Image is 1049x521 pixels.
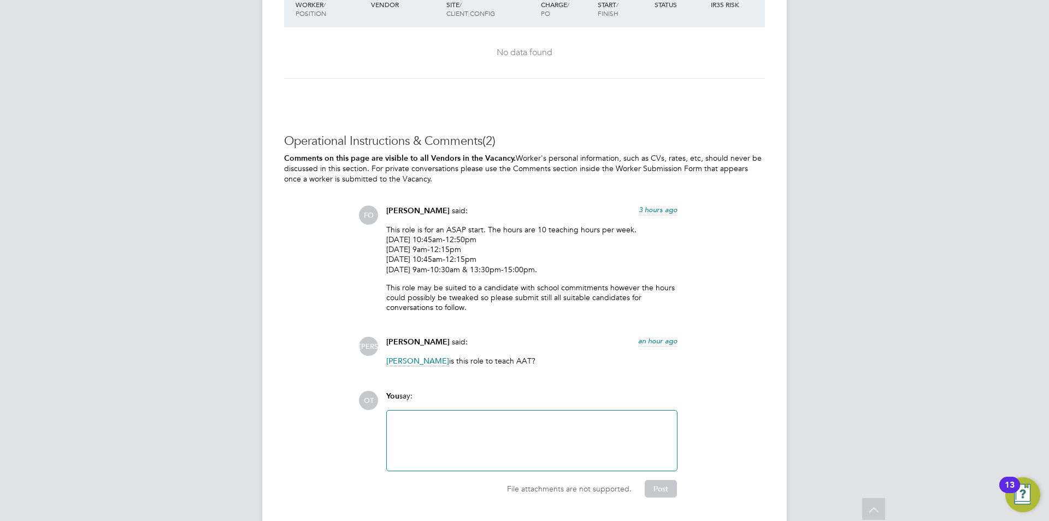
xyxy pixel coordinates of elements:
[386,391,677,410] div: say:
[284,133,765,149] h3: Operational Instructions & Comments
[284,154,516,163] b: Comments on this page are visible to all Vendors in the Vacancy.
[386,356,677,366] p: is this role to teach AAT?
[507,484,632,494] span: File attachments are not supported.
[295,47,754,58] div: No data found
[386,337,450,347] span: [PERSON_NAME]
[386,225,677,274] p: This role is for an ASAP start. The hours are 10 teaching hours per week. [DATE] 10:45am-12:50pm ...
[386,356,449,366] span: [PERSON_NAME]
[1005,477,1040,512] button: Open Resource Center, 13 new notifications
[1005,485,1015,499] div: 13
[386,283,677,313] p: This role may be suited to a candidate with school commitments however the hours could possibly b...
[386,206,450,215] span: [PERSON_NAME]
[639,205,677,214] span: 3 hours ago
[482,133,496,148] span: (2)
[359,391,378,410] span: OT
[638,336,677,346] span: an hour ago
[452,206,468,215] span: said:
[452,337,468,347] span: said:
[359,206,378,225] span: FO
[284,153,765,184] p: Worker's personal information, such as CVs, rates, etc, should never be discussed in this section...
[359,337,378,356] span: [PERSON_NAME]
[645,480,677,497] button: Post
[386,391,399,401] span: You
